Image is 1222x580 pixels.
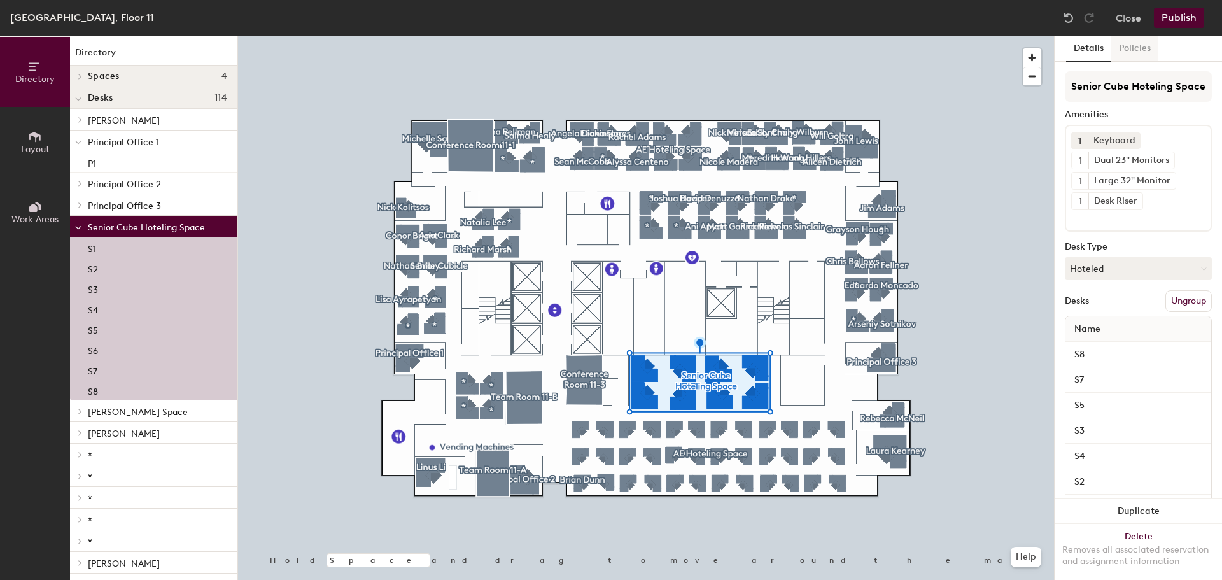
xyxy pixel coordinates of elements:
[1071,132,1088,149] button: 1
[1065,110,1212,120] div: Amenities
[1165,290,1212,312] button: Ungroup
[1088,152,1174,169] div: Dual 23" Monitors
[1068,371,1209,389] input: Unnamed desk
[1088,193,1142,209] div: Desk Riser
[88,240,96,255] p: S1
[70,46,237,66] h1: Directory
[1066,36,1111,62] button: Details
[1078,134,1081,148] span: 1
[1068,346,1209,364] input: Unnamed desk
[1068,397,1209,414] input: Unnamed desk
[11,214,59,225] span: Work Areas
[1065,296,1089,306] div: Desks
[1116,8,1141,28] button: Close
[88,322,98,336] p: S5
[1111,36,1158,62] button: Policies
[1065,257,1212,280] button: Hoteled
[88,428,160,439] span: [PERSON_NAME]
[1068,448,1209,465] input: Unnamed desk
[88,342,98,357] p: S6
[21,144,50,155] span: Layout
[1055,499,1222,524] button: Duplicate
[1079,195,1082,208] span: 1
[88,362,97,377] p: S7
[1011,547,1041,567] button: Help
[1083,11,1095,24] img: Redo
[1072,173,1088,189] button: 1
[88,115,160,126] span: [PERSON_NAME]
[1068,473,1209,491] input: Unnamed desk
[88,155,96,169] p: P1
[88,93,113,103] span: Desks
[221,71,227,81] span: 4
[1154,8,1204,28] button: Publish
[1062,11,1075,24] img: Undo
[1088,173,1176,189] div: Large 32" Monitor
[1068,422,1209,440] input: Unnamed desk
[1088,132,1141,149] div: Keyboard
[1072,193,1088,209] button: 1
[88,281,98,295] p: S3
[1055,524,1222,580] button: DeleteRemoves all associated reservation and assignment information
[88,137,159,148] span: Principal Office 1
[1079,174,1082,188] span: 1
[1062,544,1214,567] div: Removes all associated reservation and assignment information
[1065,242,1212,252] div: Desk Type
[214,93,227,103] span: 114
[88,260,98,275] p: S2
[1079,154,1082,167] span: 1
[88,407,188,418] span: [PERSON_NAME] Space
[10,10,154,25] div: [GEOGRAPHIC_DATA], Floor 11
[88,383,98,397] p: S8
[88,301,98,316] p: S4
[88,179,161,190] span: Principal Office 2
[1072,152,1088,169] button: 1
[1068,318,1107,341] span: Name
[15,74,55,85] span: Directory
[88,201,161,211] span: Principal Office 3
[88,222,205,233] span: Senior Cube Hoteling Space
[88,558,160,569] span: [PERSON_NAME]
[88,71,120,81] span: Spaces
